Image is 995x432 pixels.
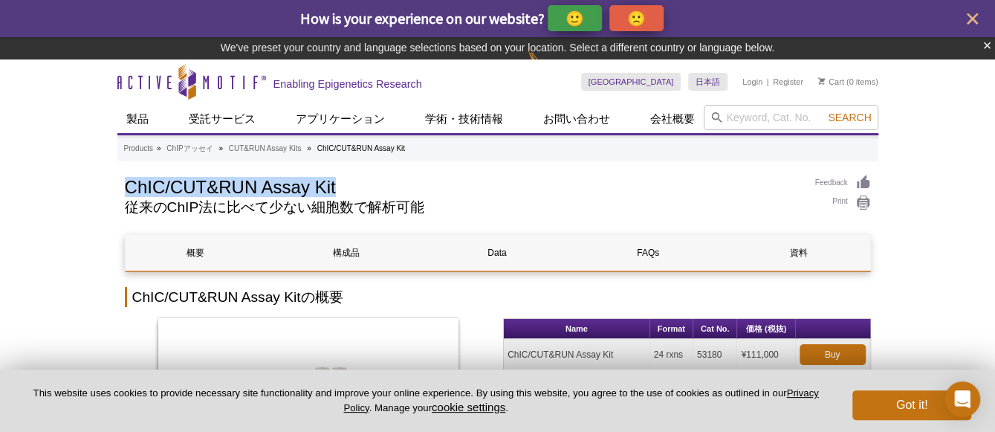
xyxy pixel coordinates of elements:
a: 構成品 [276,235,416,271]
button: Got it! [852,390,971,420]
a: 概要 [126,235,265,271]
img: Change Here [528,48,567,83]
a: 日本語 [688,73,727,91]
th: Cat No. [693,319,738,339]
th: 価格 (税抜) [737,319,795,339]
li: | [767,73,769,91]
a: Privacy Policy [343,387,818,413]
a: 製品 [117,105,158,133]
td: ChIC/CUT&RUN Assay Kit [504,339,650,371]
td: 24 rxns [650,339,693,371]
p: 🙁 [627,9,646,28]
h2: 従来のChIP法に比べて少ない細胞数で解析可能 [125,201,800,214]
li: » [157,144,161,152]
p: This website uses cookies to provide necessary site functionality and improve your online experie... [24,387,828,415]
a: 会社概要 [641,105,704,133]
div: Open Intercom Messenger [944,381,980,417]
a: Register [773,77,803,87]
a: Cart [818,77,844,87]
li: ChIC/CUT&RUN Assay Kit [317,144,405,152]
li: » [307,144,311,152]
a: Print [815,195,871,211]
td: 53180 [693,339,738,371]
button: × [982,37,991,54]
a: お問い合わせ [534,105,619,133]
p: 🙂 [565,9,584,28]
a: [GEOGRAPHIC_DATA] [581,73,681,91]
button: Search [823,111,875,124]
a: Buy [800,344,866,365]
a: ChIPアッセイ [166,142,213,155]
a: Products [124,142,153,155]
button: cookie settings [432,401,505,413]
li: » [218,144,223,152]
th: Name [504,319,650,339]
td: ¥111,000 [737,339,795,371]
h2: Enabling Epigenetics Research [273,77,422,91]
span: How is your experience on our website? [300,9,545,28]
h2: ChIC/CUT&RUN Assay Kitの概要 [125,287,871,307]
input: Keyword, Cat. No. [704,105,878,130]
a: 学術・技術情報 [416,105,512,133]
a: アプリケーション [287,105,394,133]
li: (0 items) [818,73,878,91]
a: 受託サービス [180,105,265,133]
th: Format [650,319,693,339]
a: Feedback [815,175,871,191]
img: Your Cart [818,77,825,85]
a: CUT&RUN Assay Kits [229,142,302,155]
a: FAQs [578,235,718,271]
span: Search [828,112,871,123]
a: Data [427,235,567,271]
a: 資料 [729,235,869,271]
a: Login [742,77,762,87]
h1: ChIC/CUT&RUN Assay Kit [125,175,800,197]
button: close [963,10,982,28]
